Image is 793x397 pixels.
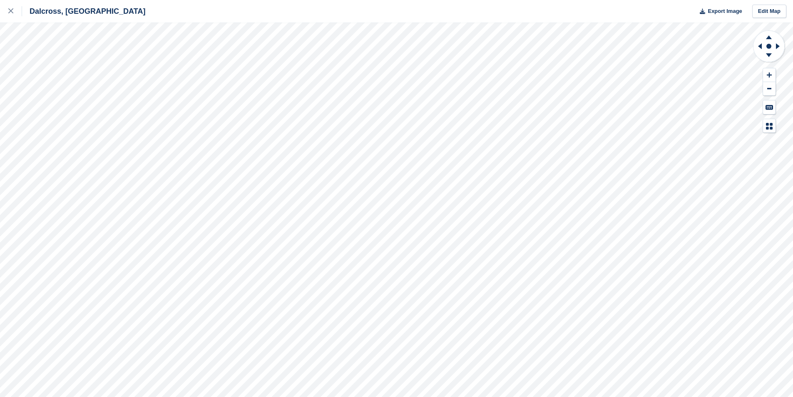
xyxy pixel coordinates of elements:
button: Keyboard Shortcuts [763,100,776,114]
a: Edit Map [752,5,786,18]
button: Zoom Out [763,82,776,96]
span: Export Image [708,7,742,15]
button: Zoom In [763,68,776,82]
div: Dalcross, [GEOGRAPHIC_DATA] [22,6,145,16]
button: Export Image [695,5,742,18]
button: Map Legend [763,119,776,133]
